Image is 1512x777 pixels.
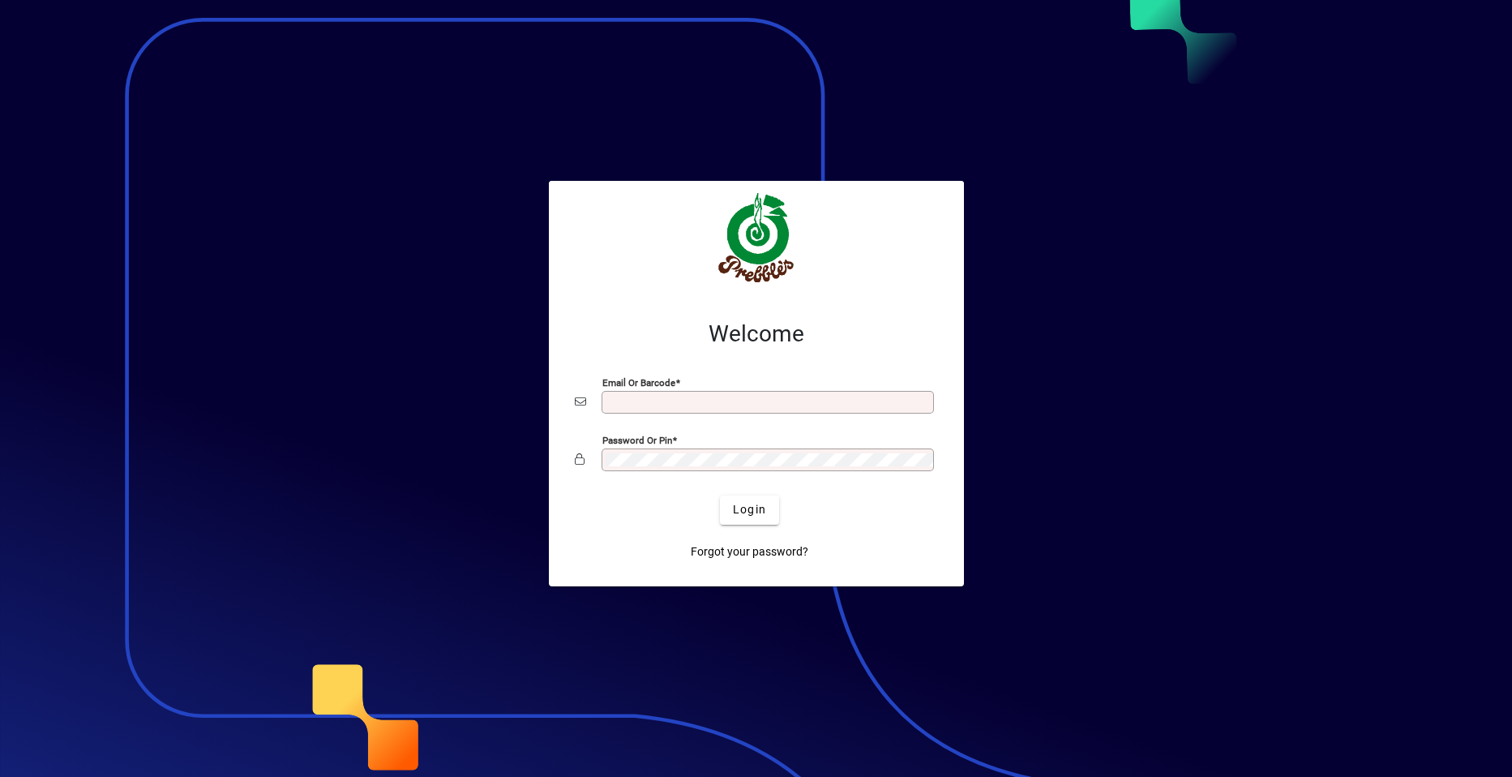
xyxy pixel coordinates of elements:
[602,376,675,388] mat-label: Email or Barcode
[575,320,938,348] h2: Welcome
[684,538,815,567] a: Forgot your password?
[602,434,672,445] mat-label: Password or Pin
[720,496,779,525] button: Login
[691,543,808,560] span: Forgot your password?
[733,501,766,518] span: Login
